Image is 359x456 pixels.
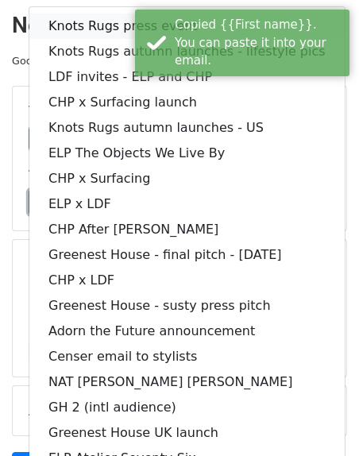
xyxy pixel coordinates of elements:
[29,14,345,39] a: Knots Rugs press event
[29,39,345,64] a: Knots Rugs autumn launches - lifestyle pics
[29,293,345,319] a: Greenest House - susty press pitch
[29,319,345,344] a: Adorn the Future announcement
[12,55,221,67] small: Google Sheet:
[175,16,343,70] div: Copied {{First name}}. You can paste it into your email.
[29,217,345,242] a: CHP After [PERSON_NAME]
[29,369,345,395] a: NAT [PERSON_NAME] [PERSON_NAME]
[29,420,345,446] a: Greenest House UK launch
[29,191,345,217] a: ELP x LDF
[29,115,345,141] a: Knots Rugs autumn launches - US
[29,90,345,115] a: CHP x Surfacing launch
[12,12,347,39] h2: New Campaign
[29,141,345,166] a: ELP The Objects We Live By
[29,166,345,191] a: CHP x Surfacing
[29,242,345,268] a: Greenest House - final pitch - [DATE]
[280,380,359,456] iframe: Chat Widget
[29,268,345,293] a: CHP x LDF
[29,395,345,420] a: GH 2 (intl audience)
[29,64,345,90] a: LDF invites - ELP and CHP
[29,344,345,369] a: Censer email to stylists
